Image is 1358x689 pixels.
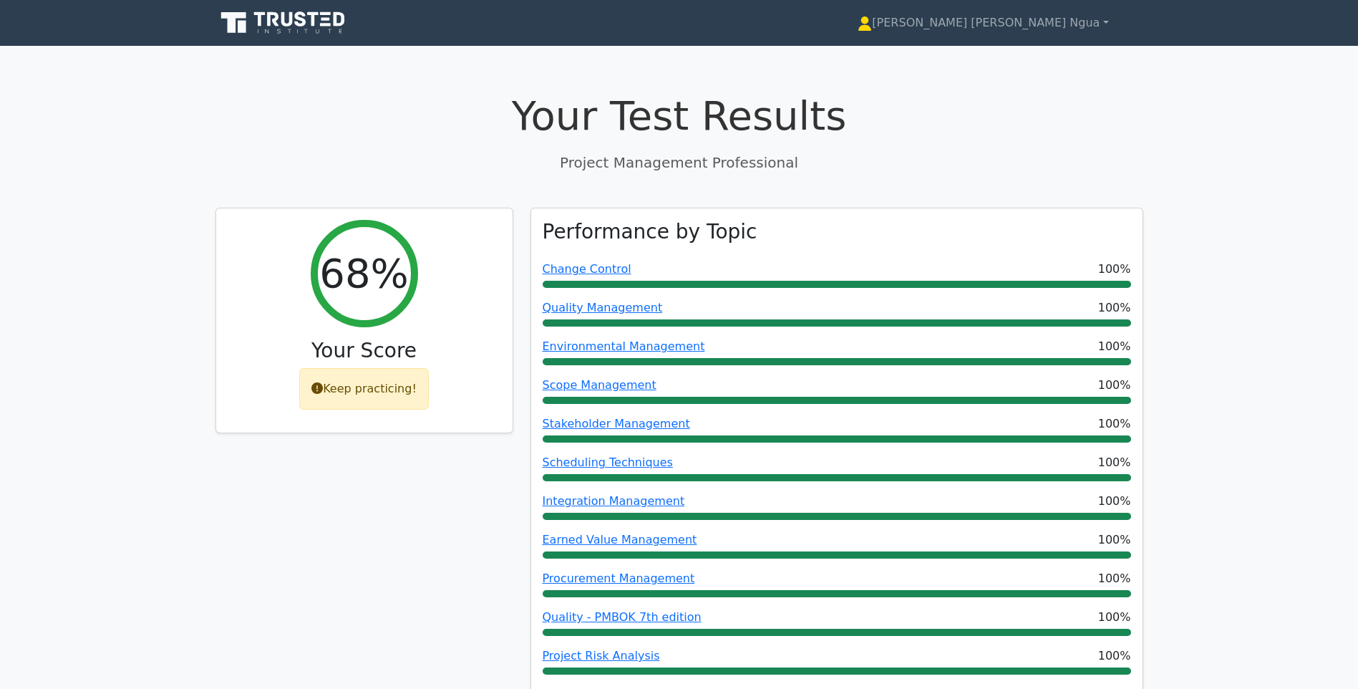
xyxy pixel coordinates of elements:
[543,417,690,430] a: Stakeholder Management
[543,378,656,392] a: Scope Management
[1098,338,1131,355] span: 100%
[215,92,1143,140] h1: Your Test Results
[543,494,685,508] a: Integration Management
[1098,415,1131,433] span: 100%
[1098,531,1131,549] span: 100%
[1098,261,1131,278] span: 100%
[228,339,501,363] h3: Your Score
[543,262,631,276] a: Change Control
[1098,377,1131,394] span: 100%
[543,301,663,314] a: Quality Management
[543,610,702,624] a: Quality - PMBOK 7th edition
[543,533,697,546] a: Earned Value Management
[1098,493,1131,510] span: 100%
[299,368,429,410] div: Keep practicing!
[1098,570,1131,587] span: 100%
[1098,609,1131,626] span: 100%
[543,220,757,244] h3: Performance by Topic
[215,152,1143,173] p: Project Management Professional
[543,339,705,353] a: Environmental Management
[319,249,408,297] h2: 68%
[543,456,673,469] a: Scheduling Techniques
[823,9,1143,37] a: [PERSON_NAME] [PERSON_NAME] Ngua
[543,572,695,585] a: Procurement Management
[1098,299,1131,317] span: 100%
[1098,647,1131,665] span: 100%
[1098,454,1131,471] span: 100%
[543,649,660,662] a: Project Risk Analysis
